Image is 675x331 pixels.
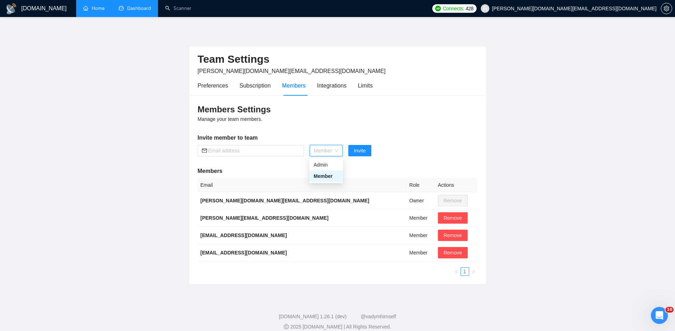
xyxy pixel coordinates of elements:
li: Previous Page [452,267,461,276]
a: dashboardDashboard [119,5,151,11]
div: 2025 [DOMAIN_NAME] | All Rights Reserved. [6,323,669,331]
b: [PERSON_NAME][DOMAIN_NAME][EMAIL_ADDRESS][DOMAIN_NAME] [201,198,370,203]
span: Connects: [443,5,464,12]
span: copyright [284,324,289,329]
span: Remove [444,231,462,239]
button: Remove [438,230,468,241]
div: Members [282,81,306,90]
b: [EMAIL_ADDRESS][DOMAIN_NAME] [201,250,287,256]
span: 428 [466,5,473,12]
div: Limits [358,81,373,90]
div: Admin [314,161,339,169]
li: Next Page [469,267,478,276]
a: searchScanner [165,5,191,11]
a: [DOMAIN_NAME] 1.26.1 (dev) [279,314,347,319]
b: [EMAIL_ADDRESS][DOMAIN_NAME] [201,232,287,238]
th: Email [198,178,407,192]
img: logo [6,3,17,15]
a: 1 [461,268,469,275]
th: Actions [435,178,478,192]
li: 1 [461,267,469,276]
span: 10 [665,307,674,313]
div: Preferences [198,81,228,90]
span: left [454,270,459,274]
div: Admin [309,159,343,170]
a: @vadymhimself [361,314,396,319]
b: [PERSON_NAME][EMAIL_ADDRESS][DOMAIN_NAME] [201,215,329,221]
button: Remove [438,212,468,224]
span: Member [314,145,338,156]
div: Member [314,172,339,180]
span: Remove [444,214,462,222]
span: mail [202,148,207,153]
h3: Members Settings [198,104,478,115]
a: setting [661,6,672,11]
input: Email address [208,147,300,155]
td: Member [406,244,435,262]
span: Manage your team members. [198,116,263,122]
button: Remove [438,247,468,258]
span: user [483,6,488,11]
iframe: Intercom live chat [651,307,668,324]
h5: Members [198,167,478,175]
button: setting [661,3,672,14]
td: Member [406,227,435,244]
td: Member [406,209,435,227]
span: right [471,270,476,274]
div: Subscription [240,81,271,90]
a: homeHome [83,5,105,11]
h5: Invite member to team [198,134,478,142]
th: Role [406,178,435,192]
h2: Team Settings [198,52,478,67]
button: left [452,267,461,276]
img: upwork-logo.png [435,6,441,11]
button: Invite [348,145,371,156]
span: Invite [354,147,366,155]
div: Member [309,170,343,182]
span: [PERSON_NAME][DOMAIN_NAME][EMAIL_ADDRESS][DOMAIN_NAME] [198,68,386,74]
button: right [469,267,478,276]
div: Integrations [317,81,347,90]
span: Remove [444,249,462,257]
td: Owner [406,192,435,209]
